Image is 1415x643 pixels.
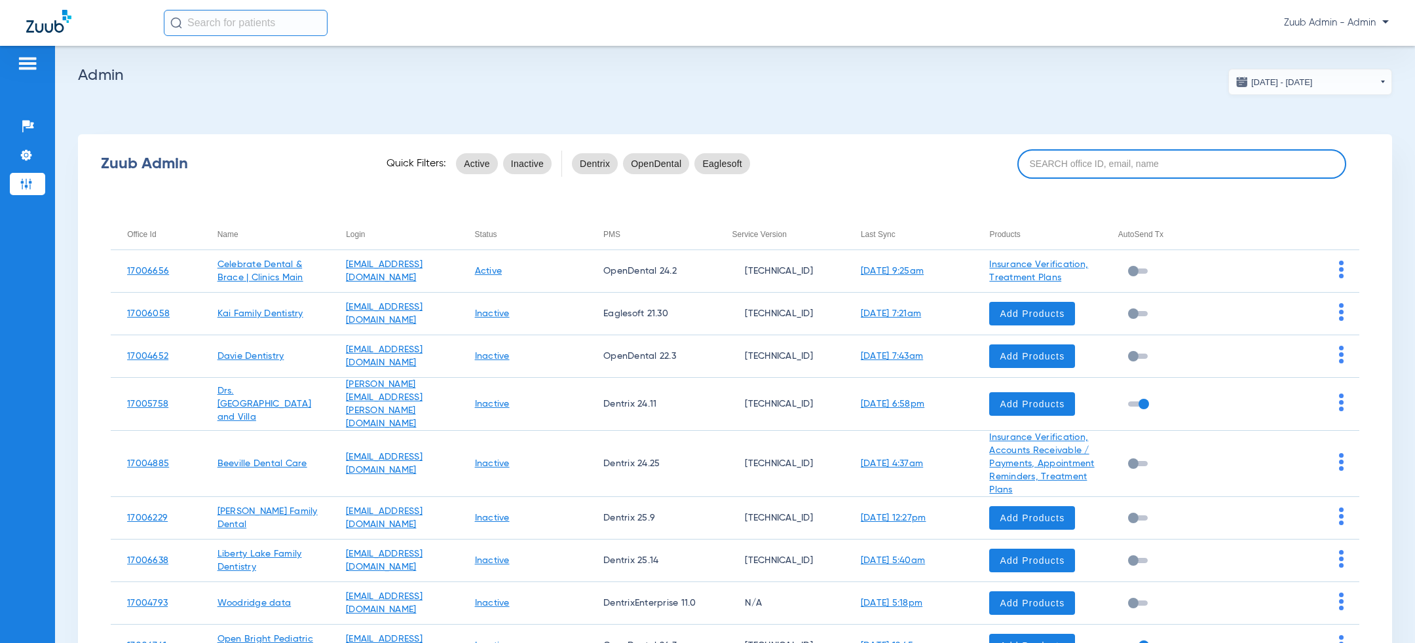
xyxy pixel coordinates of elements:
[861,352,923,361] a: [DATE] 7:43am
[511,157,544,170] span: Inactive
[475,309,510,318] a: Inactive
[1000,350,1065,363] span: Add Products
[346,345,423,367] a: [EMAIL_ADDRESS][DOMAIN_NAME]
[127,399,168,409] a: 17005758
[346,452,423,475] a: [EMAIL_ADDRESS][DOMAIN_NAME]
[127,598,168,608] a: 17004793
[587,250,715,293] td: OpenDental 24.2
[346,260,423,282] a: [EMAIL_ADDRESS][DOMAIN_NAME]
[1228,69,1392,95] button: [DATE] - [DATE]
[217,260,303,282] a: Celebrate Dental & Brace | Clinics Main
[1017,149,1346,179] input: SEARCH office ID, email, name
[989,392,1075,416] button: Add Products
[127,459,169,468] a: 17004885
[217,227,238,242] div: Name
[715,497,844,540] td: [TECHNICAL_ID]
[1000,554,1065,567] span: Add Products
[989,433,1094,494] a: Insurance Verification, Accounts Receivable / Payments, Appointment Reminders, Treatment Plans
[1118,227,1163,242] div: AutoSend Tx
[1339,303,1344,321] img: group-dot-blue.svg
[475,459,510,468] a: Inactive
[587,540,715,582] td: Dentrix 25.14
[475,598,510,608] a: Inactive
[346,507,423,529] a: [EMAIL_ADDRESS][DOMAIN_NAME]
[587,431,715,497] td: Dentrix 24.25
[861,227,973,242] div: Last Sync
[631,157,681,170] span: OpenDental
[587,378,715,431] td: Dentrix 24.11
[861,556,925,565] a: [DATE] 5:40am
[580,157,610,170] span: Dentrix
[715,431,844,497] td: [TECHNICAL_ID]
[1000,397,1065,411] span: Add Products
[127,309,170,318] a: 17006058
[715,378,844,431] td: [TECHNICAL_ID]
[989,506,1075,530] button: Add Products
[587,293,715,335] td: Eaglesoft 21.30
[702,157,742,170] span: Eaglesoft
[715,540,844,582] td: [TECHNICAL_ID]
[217,309,303,318] a: Kai Family Dentistry
[170,17,182,29] img: Search Icon
[1339,346,1344,363] img: group-dot-blue.svg
[475,556,510,565] a: Inactive
[127,556,168,565] a: 17006638
[1000,597,1065,610] span: Add Products
[1339,261,1344,278] img: group-dot-blue.svg
[861,399,924,409] a: [DATE] 6:58pm
[989,260,1088,282] a: Insurance Verification, Treatment Plans
[78,69,1392,82] h2: Admin
[217,352,284,361] a: Davie Dentistry
[127,266,169,276] a: 17006656
[464,157,490,170] span: Active
[26,10,71,33] img: Zuub Logo
[346,227,365,242] div: Login
[1339,394,1344,411] img: group-dot-blue.svg
[1339,453,1344,471] img: group-dot-blue.svg
[732,227,786,242] div: Service Version
[989,591,1075,615] button: Add Products
[989,227,1101,242] div: Products
[861,309,921,318] a: [DATE] 7:21am
[217,598,292,608] a: Woodridge data
[475,399,510,409] a: Inactive
[127,227,156,242] div: Office Id
[346,227,458,242] div: Login
[1339,507,1344,525] img: group-dot-blue.svg
[1000,511,1065,524] span: Add Products
[387,157,446,170] span: Quick Filters:
[715,293,844,335] td: [TECHNICAL_ID]
[861,266,924,276] a: [DATE] 9:25am
[346,592,423,614] a: [EMAIL_ADDRESS][DOMAIN_NAME]
[456,151,552,177] mat-chip-listbox: status-filters
[572,151,750,177] mat-chip-listbox: pms-filters
[1118,227,1230,242] div: AutoSend Tx
[164,10,328,36] input: Search for patients
[715,582,844,625] td: N/A
[217,386,311,422] a: Drs. [GEOGRAPHIC_DATA] and Villa
[475,352,510,361] a: Inactive
[603,227,715,242] div: PMS
[603,227,620,242] div: PMS
[715,335,844,378] td: [TECHNICAL_ID]
[475,227,497,242] div: Status
[1000,307,1065,320] span: Add Products
[127,352,168,361] a: 17004652
[475,266,502,276] a: Active
[475,513,510,523] a: Inactive
[861,459,923,468] a: [DATE] 4:37am
[127,227,201,242] div: Office Id
[989,302,1075,325] button: Add Products
[346,549,423,572] a: [EMAIL_ADDRESS][DOMAIN_NAME]
[217,227,330,242] div: Name
[1339,593,1344,610] img: group-dot-blue.svg
[1284,16,1389,29] span: Zuub Admin - Admin
[127,513,168,523] a: 17006229
[861,598,922,608] a: [DATE] 5:18pm
[587,497,715,540] td: Dentrix 25.9
[1339,550,1344,568] img: group-dot-blue.svg
[346,303,423,325] a: [EMAIL_ADDRESS][DOMAIN_NAME]
[587,582,715,625] td: DentrixEnterprise 11.0
[101,157,364,170] div: Zuub Admin
[732,227,844,242] div: Service Version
